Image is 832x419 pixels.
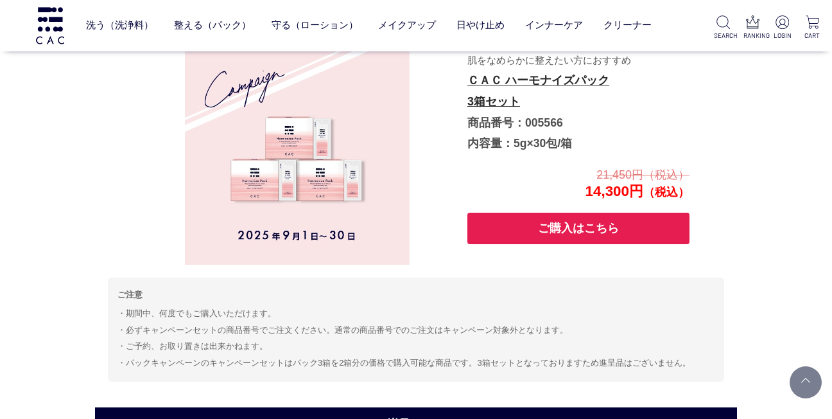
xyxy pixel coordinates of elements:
img: 005566.jpg [185,40,410,265]
a: インナーケア [525,9,583,42]
a: メイクアップ [378,9,436,42]
a: LOGIN [773,15,792,40]
li: ご予約、お取り置きは出来かねます。 [117,339,715,354]
a: ＣＡＣ ハーモナイズパック3箱セット [467,74,609,108]
li: 期間中、何度でもご購入いただけます。 [117,306,715,321]
p: 商品番号：005566 内容量：5g×30包/箱 [467,49,688,154]
p: LOGIN [773,31,792,40]
img: logo [34,7,66,44]
a: CART [802,15,822,40]
li: パックキャンペーンのキャンペーンセットはパック3箱を2箱分の価格で購入可能な商品です。3箱セットとなっておりますため進呈品はございません。 [117,355,715,371]
a: 日やけ止め [456,9,505,42]
button: ご購入はこちら [467,213,689,244]
p: SEARCH [714,31,733,40]
p: ご注意 [117,287,715,303]
p: CART [802,31,822,40]
a: SEARCH [714,15,733,40]
a: 整える（パック） [174,9,251,42]
span: 21,450円（税込） [596,168,689,181]
a: 洗う（洗浄料） [86,9,153,42]
li: 必ずキャンペーンセットの商品番号でご注文ください。通常の商品番号でのご注文はキャンペーン対象外となります。 [117,323,715,338]
p: RANKING [743,31,763,40]
a: 守る（ローション） [272,9,358,42]
a: クリーナー [603,9,652,42]
span: （税込） [643,186,689,199]
a: RANKING [743,15,763,40]
p: 14,300円 [466,166,689,201]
